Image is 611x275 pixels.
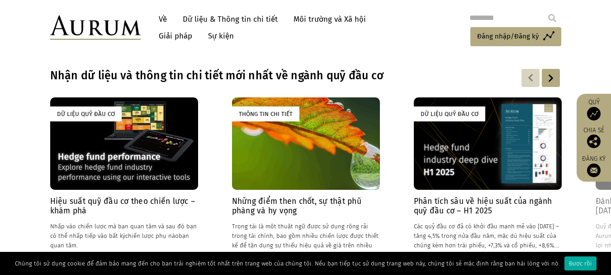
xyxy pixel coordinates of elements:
[294,14,366,24] font: Môi trường và Xã hội
[421,111,478,117] font: Dữ liệu quỹ đầu cơ
[204,28,234,44] a: Sự kiện
[178,11,282,28] a: Dữ liệu & Thông tin chi tiết
[57,111,115,117] font: Dữ liệu quỹ đầu cơ
[50,223,197,239] font: Nhấp vào chiến lược mà bạn quan tâm và sau đó bạn có thể nhấp tiếp vào bất kỳ
[414,197,552,216] font: Phân tích sâu về hiệu suất của ngành quỹ đầu cơ – H1 2025
[159,31,192,41] font: Giải pháp
[125,232,179,239] font: chiến lược phụ nào
[414,223,559,249] font: Các quỹ đầu cơ đã có khởi đầu mạnh mẽ vào [DATE] – tăng 4,5% trong nửa đầu năm, mặc dù hiệu suất ...
[587,164,601,177] img: Đăng ký nhận bản tin của chúng tôi
[154,28,197,44] a: Giải pháp
[154,11,171,28] a: Về
[543,9,561,27] input: Submit
[50,97,198,260] a: Dữ liệu quỹ đầu cơ Hiệu suất quỹ đầu cơ theo chiến lược – khám phá Nhấp vào chiến lược mà bạn qua...
[470,27,561,46] a: Đăng nhập/Đăng ký
[581,98,606,121] a: Quỹ
[239,111,293,117] font: Thông tin chi tiết
[159,14,167,24] font: Về
[15,260,560,267] font: Chúng tôi sử dụng cookie để đảm bảo mang đến cho bạn trải nghiệm tốt nhất trên trang web của chún...
[289,11,370,28] a: Môi trường và Xã hội
[587,107,601,121] img: Quỹ tiếp cận
[588,98,600,106] font: Quỹ
[569,260,592,267] font: Được rồi
[232,197,361,216] font: Những điểm then chốt, sự thật phũ phàng và hy vọng
[581,155,606,177] a: Đăng ký
[477,32,539,40] font: Đăng nhập/Đăng ký
[50,197,195,216] font: Hiệu suất quỹ đầu cơ theo chiến lược – khám phá
[50,69,384,82] font: Nhận dữ liệu và thông tin chi tiết mới nhất về ngành quỹ đầu cơ
[587,135,601,148] img: Chia sẻ bài viết này
[50,15,141,40] img: Aurum
[582,155,606,163] font: Đăng ký
[208,31,234,41] font: Sự kiện
[183,14,278,24] font: Dữ liệu & Thông tin chi tiết
[232,97,380,260] a: Thông tin chi tiết Những điểm then chốt, sự thật phũ phàng và hy vọng Trọng tài là một thuật ngữ ...
[414,97,562,260] a: Dữ liệu quỹ đầu cơ Phân tích sâu về hiệu suất của ngành quỹ đầu cơ – H1 2025 Các quỹ đầu cơ đã có...
[583,126,604,134] font: Chia sẻ
[232,223,379,258] font: Trọng tài là một thuật ngữ được sử dụng rộng rãi trong tài chính, bao gồm nhiều chiến lược được t...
